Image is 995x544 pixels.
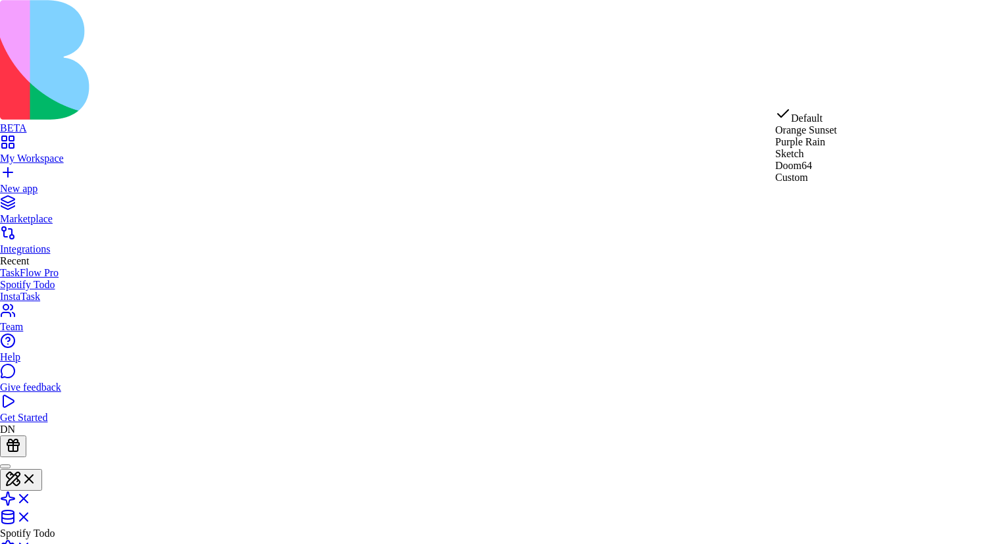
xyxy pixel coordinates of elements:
[775,136,825,147] span: Purple Rain
[775,148,804,159] span: Sketch
[16,57,89,104] h1: Good evening
[775,124,837,136] span: Orange Sunset
[791,112,823,124] span: Default
[775,160,812,171] span: Doom64
[775,172,808,183] span: Custom
[89,93,182,120] button: Add Task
